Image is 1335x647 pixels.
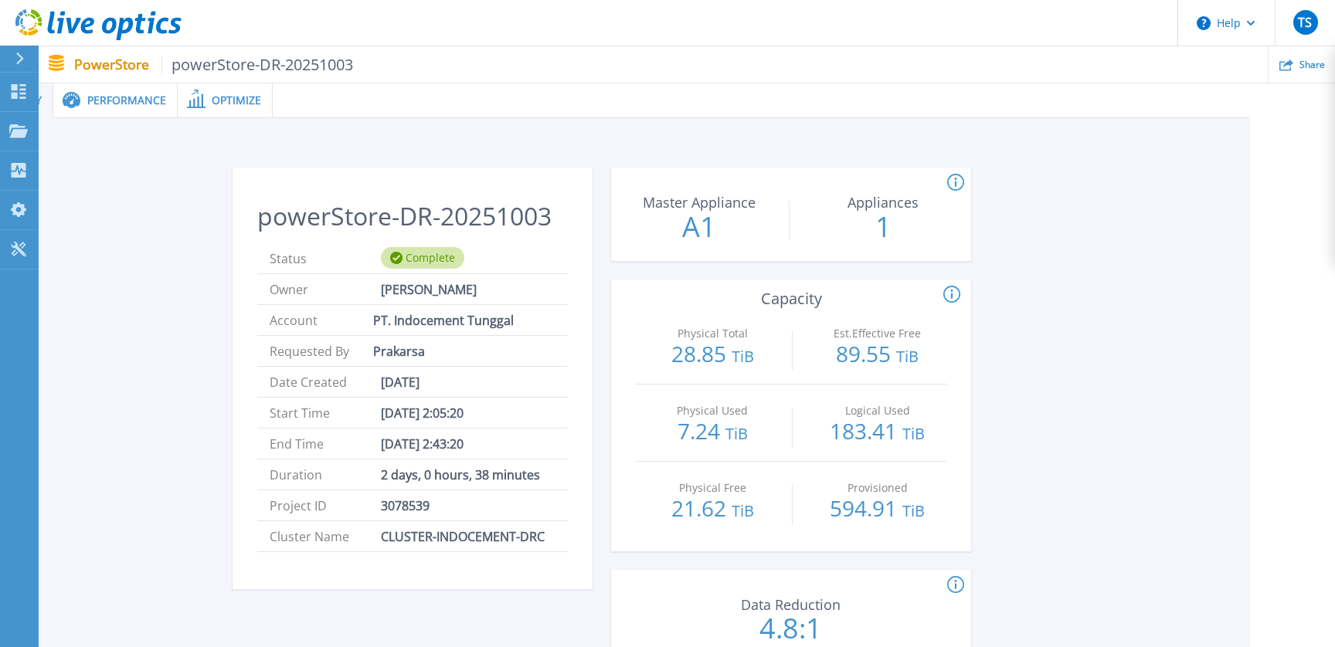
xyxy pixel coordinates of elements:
[732,346,754,367] span: TiB
[902,500,925,521] span: TiB
[812,483,943,493] p: Provisioned
[381,490,430,520] span: 3078539
[381,429,464,459] span: [DATE] 2:43:20
[381,274,477,304] span: [PERSON_NAME]
[896,346,919,367] span: TiB
[812,405,943,416] p: Logical Used
[613,213,786,241] p: A1
[270,243,381,273] span: Status
[257,202,568,231] h2: powerStore-DR-20251003
[381,367,420,397] span: [DATE]
[812,328,943,339] p: Est.Effective Free
[74,56,354,73] p: PowerStore
[381,459,540,489] span: 2 days, 0 hours, 38 minutes
[808,343,946,368] p: 89.55
[161,56,354,73] span: powerStore-DR-20251003
[212,95,261,106] span: Optimize
[270,521,381,551] span: Cluster Name
[725,423,748,444] span: TiB
[647,328,778,339] p: Physical Total
[800,195,966,209] p: Appliances
[381,398,464,428] span: [DATE] 2:05:20
[1298,16,1312,29] span: TS
[902,423,925,444] span: TiB
[270,490,381,520] span: Project ID
[647,405,778,416] p: Physical Used
[87,95,166,106] span: Performance
[373,305,555,335] span: PT. Indocement Tunggal Prakarsa
[270,336,381,366] span: Requested By
[644,420,782,445] p: 7.24
[1299,60,1325,69] span: Share
[647,483,778,493] p: Physical Free
[270,398,381,428] span: Start Time
[644,343,782,368] p: 28.85
[617,195,782,209] p: Master Appliance
[708,598,874,611] p: Data Reduction
[270,429,381,459] span: End Time
[270,274,381,304] span: Owner
[732,500,754,521] span: TiB
[381,521,545,551] span: CLUSTER-INDOCEMENT-DRC
[797,213,970,241] p: 1
[808,420,946,445] p: 183.41
[270,305,373,335] span: Account
[808,497,946,522] p: 594.91
[270,459,381,489] span: Duration
[270,367,381,397] span: Date Created
[381,247,464,269] div: Complete
[705,615,878,642] p: 4.8:1
[644,497,782,522] p: 21.62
